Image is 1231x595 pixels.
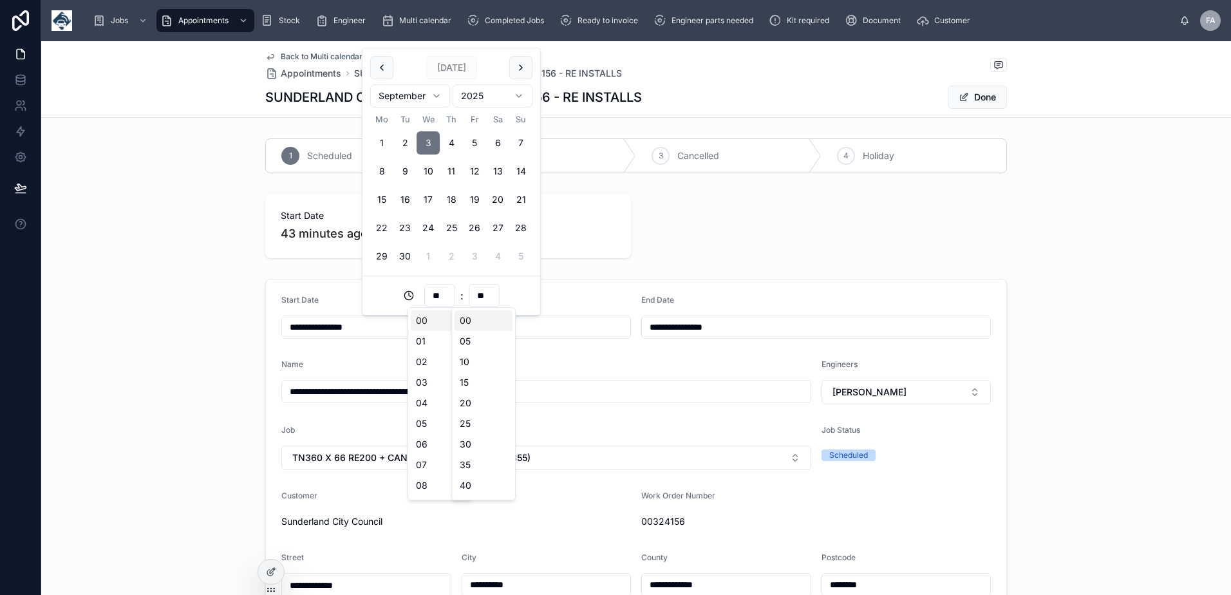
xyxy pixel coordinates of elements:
[556,9,647,32] a: Ready to invoice
[411,393,469,413] div: 04
[641,295,674,305] span: End Date
[281,515,631,528] span: Sunderland City Council
[486,160,509,183] button: Saturday, 13 September 2025
[417,188,440,211] button: Wednesday, 17 September 2025
[486,113,509,126] th: Saturday
[89,9,154,32] a: Jobs
[829,449,868,461] div: Scheduled
[279,15,300,26] span: Stock
[509,131,532,155] button: Sunday, 7 September 2025
[281,295,319,305] span: Start Date
[411,475,469,496] div: 08
[509,188,532,211] button: Sunday, 21 September 2025
[1206,15,1216,26] span: FA
[393,160,417,183] button: Tuesday, 9 September 2025
[485,15,544,26] span: Completed Jobs
[455,475,512,496] div: 40
[440,216,463,240] button: Thursday, 25 September 2025
[641,552,668,562] span: County
[411,352,469,372] div: 02
[417,131,440,155] button: Today, Wednesday, 3 September 2025, selected
[455,352,512,372] div: 10
[455,434,512,455] div: 30
[111,15,128,26] span: Jobs
[281,552,304,562] span: Street
[650,9,762,32] a: Engineer parts needed
[440,131,463,155] button: Thursday, 4 September 2025
[281,446,811,470] button: Select Button
[641,491,715,500] span: Work Order Number
[265,88,642,106] h1: SUNDERLAND CITY COUNCIL - WO-00324156 - RE INSTALLS
[578,15,638,26] span: Ready to invoice
[455,455,512,475] div: 35
[370,284,532,307] div: :
[455,413,512,434] div: 25
[455,393,512,413] div: 20
[408,307,472,500] div: Suggestions
[292,451,531,464] span: TN360 X 66 RE200 + CANCLIQ (45898.419873101855)
[178,15,229,26] span: Appointments
[486,131,509,155] button: Saturday, 6 September 2025
[463,216,486,240] button: Friday, 26 September 2025
[354,67,622,80] span: SUNDERLAND CITY COUNCIL - WO-00324156 - RE INSTALLS
[370,113,532,268] table: September 2025
[677,149,719,162] span: Cancelled
[787,15,829,26] span: Kit required
[863,15,901,26] span: Document
[334,15,366,26] span: Engineer
[370,245,393,268] button: Monday, 29 September 2025
[82,6,1179,35] div: scrollable content
[393,131,417,155] button: Tuesday, 2 September 2025
[509,245,532,268] button: Sunday, 5 October 2025
[411,372,469,393] div: 03
[281,52,362,62] span: Back to Multi calendar
[370,188,393,211] button: Monday, 15 September 2025
[672,15,753,26] span: Engineer parts needed
[52,10,72,31] img: App logo
[509,113,532,126] th: Sunday
[641,515,991,528] span: 00324156
[822,552,856,562] span: Postcode
[281,67,341,80] span: Appointments
[440,188,463,211] button: Thursday, 18 September 2025
[486,216,509,240] button: Saturday, 27 September 2025
[455,496,512,516] div: 45
[281,225,368,243] p: 43 minutes ago
[948,86,1007,109] button: Done
[307,149,352,162] span: Scheduled
[463,245,486,268] button: Friday, 3 October 2025
[370,113,393,126] th: Monday
[393,113,417,126] th: Tuesday
[486,245,509,268] button: Saturday, 4 October 2025
[822,359,858,369] span: Engineers
[765,9,838,32] a: Kit required
[863,149,894,162] span: Holiday
[455,331,512,352] div: 05
[281,491,317,500] span: Customer
[156,9,254,32] a: Appointments
[281,425,295,435] span: Job
[463,113,486,126] th: Friday
[281,359,303,369] span: Name
[370,131,393,155] button: Monday, 1 September 2025
[841,9,910,32] a: Document
[455,372,512,393] div: 15
[265,52,362,62] a: Back to Multi calendar
[411,310,469,331] div: 00
[440,245,463,268] button: Thursday, 2 October 2025
[486,188,509,211] button: Saturday, 20 September 2025
[370,216,393,240] button: Monday, 22 September 2025
[417,216,440,240] button: Wednesday, 24 September 2025
[377,9,460,32] a: Multi calendar
[832,386,907,399] span: [PERSON_NAME]
[822,425,860,435] span: Job Status
[934,15,970,26] span: Customer
[659,151,663,161] span: 3
[440,160,463,183] button: Thursday, 11 September 2025
[462,552,476,562] span: City
[509,216,532,240] button: Sunday, 28 September 2025
[463,9,553,32] a: Completed Jobs
[411,455,469,475] div: 07
[822,380,991,404] button: Select Button
[411,496,469,516] div: 09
